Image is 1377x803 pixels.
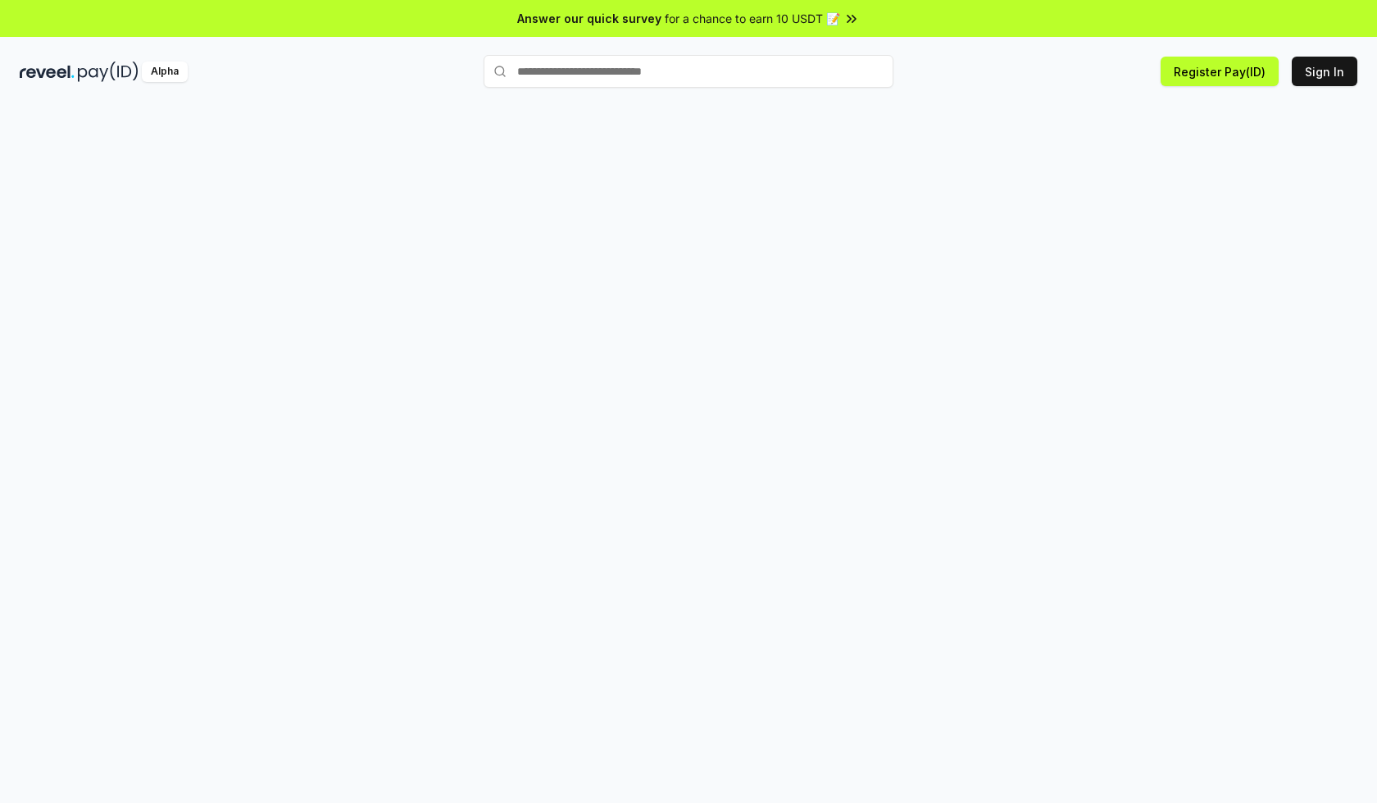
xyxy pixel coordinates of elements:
[1161,57,1279,86] button: Register Pay(ID)
[1292,57,1357,86] button: Sign In
[517,10,661,27] span: Answer our quick survey
[142,62,188,82] div: Alpha
[665,10,840,27] span: for a chance to earn 10 USDT 📝
[78,62,139,82] img: pay_id
[20,62,75,82] img: reveel_dark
